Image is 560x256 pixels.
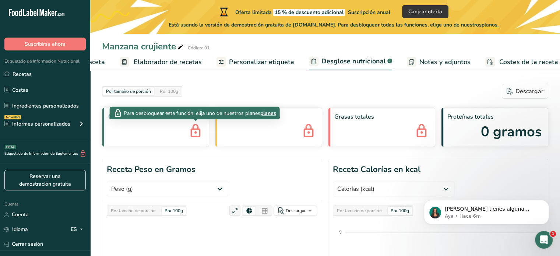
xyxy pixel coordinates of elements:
[485,54,558,70] a: Costes de la receta
[391,208,409,214] font: Por 100g
[13,71,32,78] font: Recetas
[235,9,272,16] font: Oferta limitada
[12,102,79,109] font: Ingredientes personalizados
[275,9,344,16] font: 15 % de descuento adicional
[4,38,86,50] button: Suscribirse ahora
[481,122,542,141] font: 0 gramos
[260,109,276,117] span: planes
[160,88,178,94] font: Por 100g
[408,8,442,15] font: Canjear oferta
[111,208,156,214] font: Por tamaño de porción
[108,113,151,121] font: Calorías totales
[4,201,18,207] font: Cuenta
[337,208,382,214] font: Por tamaño de porción
[134,57,202,66] font: Elaborador de recetas
[482,21,499,28] font: planos.
[4,170,86,190] a: Reservar una demostración gratuita
[419,57,471,66] font: Notas y adjuntos
[169,21,482,28] font: Está usando la versión de demostración gratuita de [DOMAIN_NAME]. Para desbloquear todas las func...
[407,54,471,70] a: Notas y adjuntos
[12,87,28,94] font: Costas
[334,113,374,121] font: Grasas totales
[552,231,554,236] font: 1
[286,208,306,214] font: Descargar
[499,57,558,66] font: Costes de la receta
[188,45,209,51] font: Código: 01
[124,109,260,117] span: Para desbloquear esta función, elija uno de nuestros planes
[6,115,20,119] font: Novedad
[12,120,70,127] font: Informes personalizados
[229,57,294,66] font: Personalizar etiqueta
[535,231,553,249] iframe: Chat en vivo de Intercom
[6,145,15,149] font: BETA
[4,151,78,156] font: Etiquetado de Información de Suplementos
[19,173,71,187] font: Reservar una demostración gratuita
[274,206,317,216] button: Descargar
[348,9,390,16] font: Suscripción anual
[107,164,196,175] font: Receta Peso en Gramos
[102,41,176,52] font: Manzana crujiente
[4,58,80,64] font: Etiquetado de Información Nutricional
[321,57,386,66] font: Desglose nutricional
[339,230,341,234] tspan: 5
[165,208,183,214] font: Por 100g
[447,113,494,121] font: Proteínas totales
[120,54,202,70] a: Elaborador de recetas
[333,164,420,175] font: Receta Calorías en kcal
[12,211,29,218] font: Cuenta
[413,185,560,236] iframe: Mensaje de notificaciones del intercomunicador
[12,226,28,233] font: Idioma
[12,241,43,248] font: Cerrar sesión
[106,88,151,94] font: Por tamaño de porción
[502,84,548,99] button: Descargar
[25,41,66,48] font: Suscribirse ahora
[216,54,294,70] a: Personalizar etiqueta
[309,53,392,71] a: Desglose nutricional
[402,5,448,18] button: Canjear oferta
[71,226,77,233] font: ES
[515,87,543,95] font: Descargar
